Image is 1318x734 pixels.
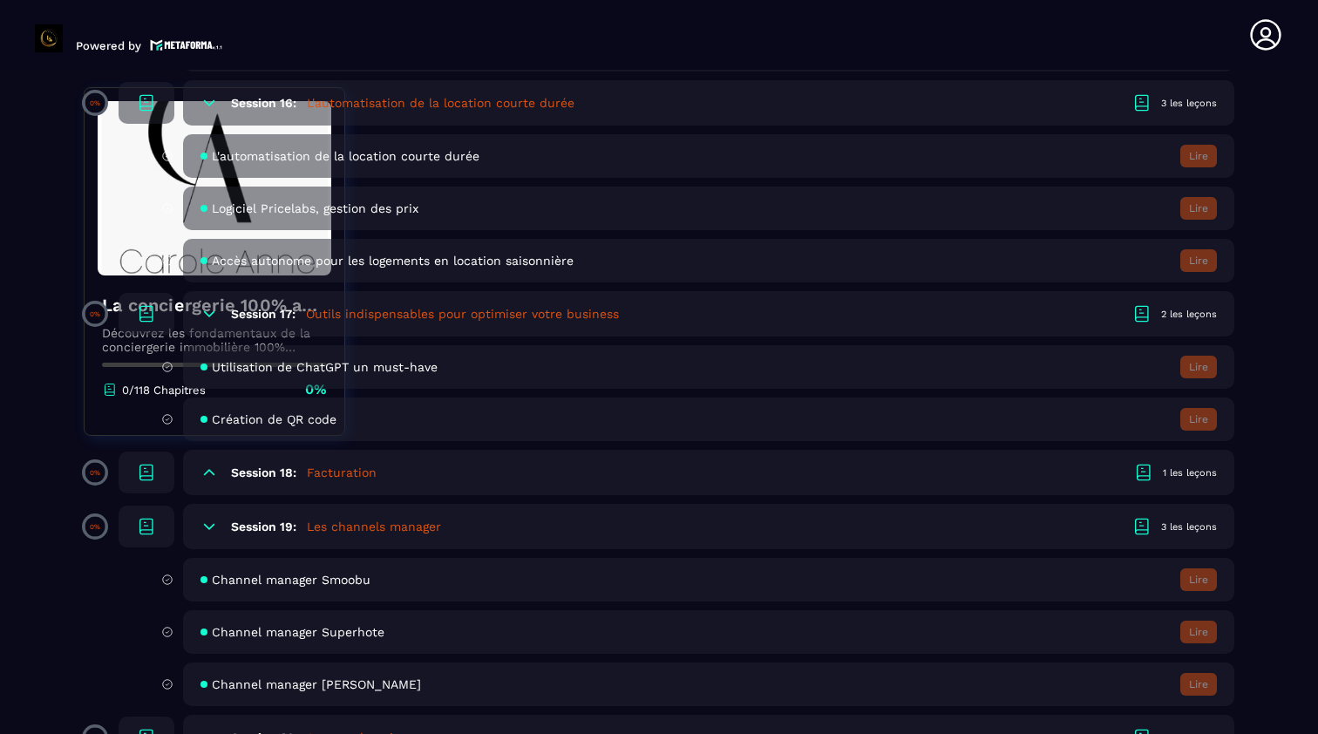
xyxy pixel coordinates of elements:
img: logo-branding [35,24,63,52]
button: Lire [1180,197,1217,220]
p: 0% [90,523,100,531]
span: Utilisation de ChatGPT un must-have [212,360,438,374]
span: Channel manager Superhote [212,625,384,639]
p: Powered by [76,39,141,52]
h5: Outils indispensables pour optimiser votre business [306,305,619,323]
button: Lire [1180,408,1217,431]
div: 3 les leçons [1161,97,1217,110]
button: Lire [1180,145,1217,167]
p: 0/118 Chapitres [122,384,206,397]
span: Accès autonome pour les logements en location saisonnière [212,254,574,268]
span: Channel manager Smoobu [212,573,370,587]
button: Lire [1180,673,1217,696]
div: 3 les leçons [1161,520,1217,534]
h5: L'automatisation de la location courte durée [307,94,574,112]
button: Lire [1180,621,1217,643]
button: Lire [1180,568,1217,591]
span: L'automatisation de la location courte durée [212,149,479,163]
span: Logiciel Pricelabs, gestion des prix [212,201,418,215]
h5: Facturation [307,464,377,481]
p: 0% [90,99,100,107]
h5: Les channels manager [307,518,441,535]
img: banner [98,101,331,275]
p: Découvrez les fondamentaux de la conciergerie immobilière 100% automatisée. Cette formation est c... [102,326,327,354]
p: 0% [90,310,100,318]
span: Création de QR code [212,412,336,426]
h6: Session 19: [231,520,296,534]
h6: Session 16: [231,96,296,110]
img: logo [150,37,223,52]
p: 0% [305,380,327,399]
h6: Session 17: [231,307,296,321]
p: 0% [90,469,100,477]
button: Lire [1180,356,1217,378]
button: Lire [1180,249,1217,272]
h6: Session 18: [231,466,296,479]
h4: La conciergerie 100% automatisée [102,293,327,317]
div: 2 les leçons [1161,308,1217,321]
div: 1 les leçons [1163,466,1217,479]
span: Channel manager [PERSON_NAME] [212,677,421,691]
